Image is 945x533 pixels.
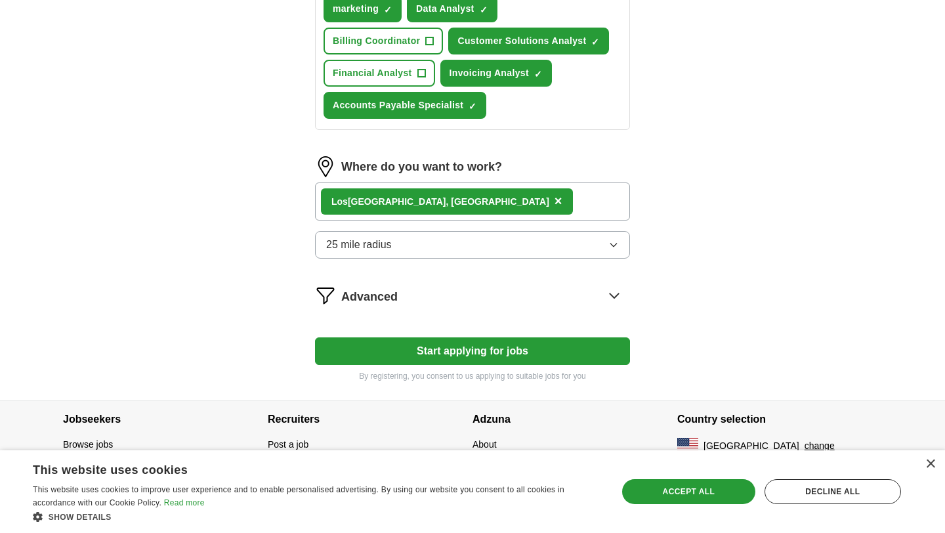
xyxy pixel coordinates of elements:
[49,513,112,522] span: Show details
[324,92,486,119] button: Accounts Payable Specialist✓
[315,337,630,365] button: Start applying for jobs
[555,192,562,211] button: ×
[805,439,835,453] button: change
[333,34,420,48] span: Billing Coordinator
[703,439,799,453] span: [GEOGRAPHIC_DATA]
[333,98,463,112] span: Accounts Payable Specialist
[677,401,882,438] h4: Country selection
[268,439,308,450] a: Post a job
[315,285,336,306] img: filter
[333,66,412,80] span: Financial Analyst
[480,5,488,15] span: ✓
[440,60,552,87] button: Invoicing Analyst✓
[315,370,630,382] p: By registering, you consent to us applying to suitable jobs for you
[326,237,392,253] span: 25 mile radius
[315,156,336,177] img: location.png
[63,439,113,450] a: Browse jobs
[591,37,599,47] span: ✓
[331,196,348,207] strong: Los
[33,510,600,523] div: Show details
[384,5,392,15] span: ✓
[416,2,474,16] span: Data Analyst
[448,28,609,54] button: Customer Solutions Analyst✓
[324,60,435,87] button: Financial Analyst
[457,34,586,48] span: Customer Solutions Analyst
[622,479,755,504] div: Accept all
[925,459,935,469] div: Close
[450,66,529,80] span: Invoicing Analyst
[469,101,476,112] span: ✓
[333,2,379,16] span: marketing
[534,69,542,79] span: ✓
[331,195,549,209] div: [GEOGRAPHIC_DATA], [GEOGRAPHIC_DATA]
[341,288,398,306] span: Advanced
[315,231,630,259] button: 25 mile radius
[472,439,497,450] a: About
[324,28,443,54] button: Billing Coordinator
[33,485,564,507] span: This website uses cookies to improve user experience and to enable personalised advertising. By u...
[677,438,698,454] img: US flag
[164,498,205,507] a: Read more, opens a new window
[765,479,901,504] div: Decline all
[555,194,562,208] span: ×
[341,158,502,176] label: Where do you want to work?
[33,458,568,478] div: This website uses cookies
